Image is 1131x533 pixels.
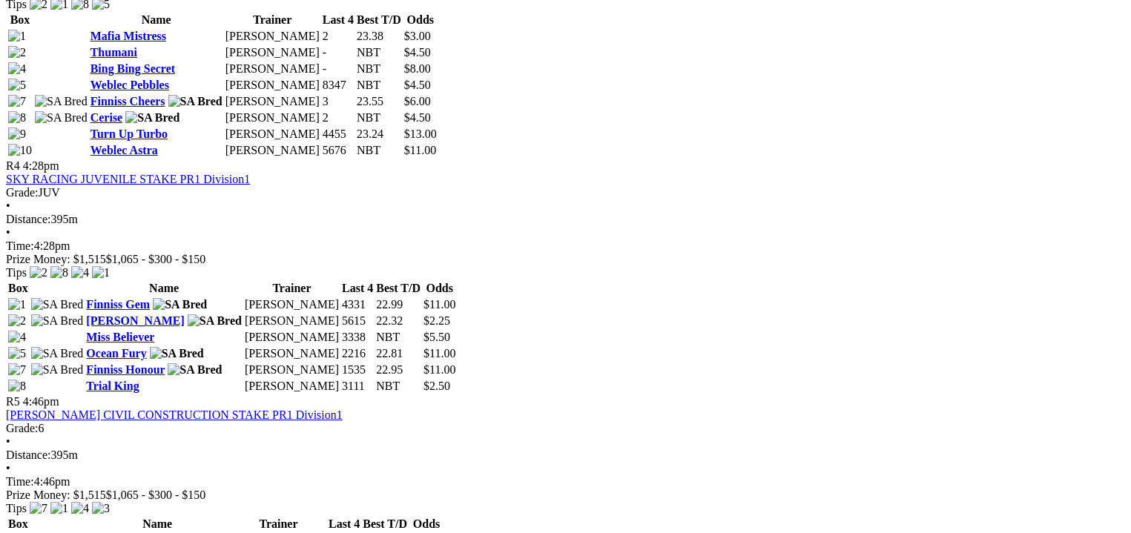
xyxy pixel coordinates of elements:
[356,13,402,27] th: Best T/D
[86,363,165,376] a: Finniss Honour
[6,448,50,461] span: Distance:
[6,395,20,408] span: R5
[375,346,421,361] td: 22.81
[6,408,343,421] a: [PERSON_NAME] CIVIL CONSTRUCTION STAKE PR1 Division1
[106,253,206,265] span: $1,065 - $300 - $150
[8,79,26,92] img: 5
[8,380,26,393] img: 8
[8,517,28,530] span: Box
[322,110,355,125] td: 2
[85,517,229,532] th: Name
[423,363,455,376] span: $11.00
[375,281,421,296] th: Best T/D
[225,110,320,125] td: [PERSON_NAME]
[86,347,146,360] a: Ocean Fury
[6,462,10,474] span: •
[23,159,59,172] span: 4:28pm
[322,45,355,60] td: -
[244,281,340,296] th: Trainer
[225,78,320,93] td: [PERSON_NAME]
[341,362,374,377] td: 1535
[423,298,455,311] span: $11.00
[356,29,402,44] td: 23.38
[6,213,50,225] span: Distance:
[86,380,139,392] a: Trial King
[31,298,84,311] img: SA Bred
[375,379,421,394] td: NBT
[35,95,88,108] img: SA Bred
[86,314,184,327] a: [PERSON_NAME]
[362,517,408,532] th: Best T/D
[423,347,455,360] span: $11.00
[150,347,204,360] img: SA Bred
[30,266,47,279] img: 2
[8,62,26,76] img: 4
[404,62,431,75] span: $8.00
[244,346,340,361] td: [PERSON_NAME]
[404,79,431,91] span: $4.50
[8,144,32,157] img: 10
[404,128,437,140] span: $13.00
[92,502,110,515] img: 3
[8,363,26,377] img: 7
[6,226,10,239] span: •
[6,448,1125,462] div: 395m
[6,186,39,199] span: Grade:
[356,127,402,142] td: 23.24
[8,314,26,328] img: 2
[322,62,355,76] td: -
[322,127,355,142] td: 4455
[86,331,154,343] a: Miss Believer
[8,298,26,311] img: 1
[356,78,402,93] td: NBT
[6,502,27,514] span: Tips
[106,489,206,501] span: $1,065 - $300 - $150
[231,517,326,532] th: Trainer
[341,330,374,345] td: 3338
[10,13,30,26] span: Box
[244,362,340,377] td: [PERSON_NAME]
[153,298,207,311] img: SA Bred
[6,475,1125,489] div: 4:46pm
[188,314,242,328] img: SA Bred
[403,13,438,27] th: Odds
[90,62,175,75] a: Bing Bing Secret
[244,314,340,328] td: [PERSON_NAME]
[341,297,374,312] td: 4331
[85,281,243,296] th: Name
[404,30,431,42] span: $3.00
[423,331,450,343] span: $5.50
[8,282,28,294] span: Box
[225,45,320,60] td: [PERSON_NAME]
[423,281,456,296] th: Odds
[375,330,421,345] td: NBT
[6,239,1125,253] div: 4:28pm
[50,502,68,515] img: 1
[90,46,137,59] a: Thumani
[6,186,1125,199] div: JUV
[244,379,340,394] td: [PERSON_NAME]
[6,435,10,448] span: •
[409,517,444,532] th: Odds
[71,266,89,279] img: 4
[6,199,10,212] span: •
[8,128,26,141] img: 9
[125,111,179,125] img: SA Bred
[90,13,223,27] th: Name
[8,331,26,344] img: 4
[356,94,402,109] td: 23.55
[322,143,355,158] td: 5676
[341,346,374,361] td: 2216
[6,253,1125,266] div: Prize Money: $1,515
[356,143,402,158] td: NBT
[90,95,165,107] a: Finniss Cheers
[31,314,84,328] img: SA Bred
[375,314,421,328] td: 22.32
[6,239,34,252] span: Time:
[30,502,47,515] img: 7
[8,30,26,43] img: 1
[6,489,1125,502] div: Prize Money: $1,515
[168,363,222,377] img: SA Bred
[225,29,320,44] td: [PERSON_NAME]
[225,127,320,142] td: [PERSON_NAME]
